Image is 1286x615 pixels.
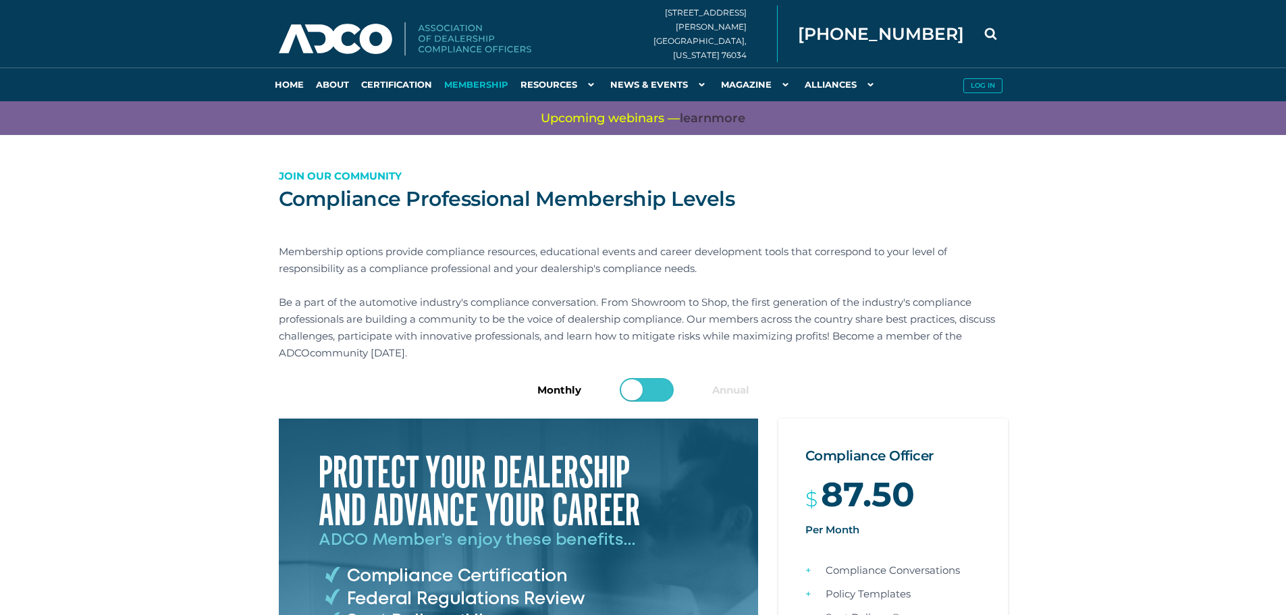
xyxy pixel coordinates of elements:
[805,446,981,466] h2: Compliance Officer
[798,26,964,43] span: [PHONE_NUMBER]
[269,68,310,101] a: Home
[355,68,438,101] a: Certification
[680,111,712,126] span: learn
[805,486,981,508] div: $
[279,243,1008,277] p: Membership options provide compliance resources, educational events and career development tools ...
[438,68,514,101] a: Membership
[963,78,1002,93] button: Log in
[821,486,915,503] span: 87.50
[541,110,745,127] span: Upcoming webinars —
[785,582,1001,606] li: Policy Templates
[715,68,799,101] a: Magazine
[279,22,531,56] img: Association of Dealership Compliance Officers logo
[537,381,581,398] label: Monthly
[799,68,884,101] a: Alliances
[785,558,1001,582] li: Compliance Conversations
[680,110,745,127] a: learnmore
[805,521,981,538] p: Per Month
[712,381,749,398] label: Annual
[957,68,1008,101] a: Log in
[310,68,355,101] a: About
[279,186,1008,213] h1: Compliance Professional Membership Levels
[604,68,715,101] a: News & Events
[279,294,1008,361] p: Be a part of the automotive industry's compliance conversation. From Showroom to Shop, the first ...
[653,5,778,62] div: [STREET_ADDRESS][PERSON_NAME] [GEOGRAPHIC_DATA], [US_STATE] 76034
[514,68,604,101] a: Resources
[279,167,1008,184] p: Join our Community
